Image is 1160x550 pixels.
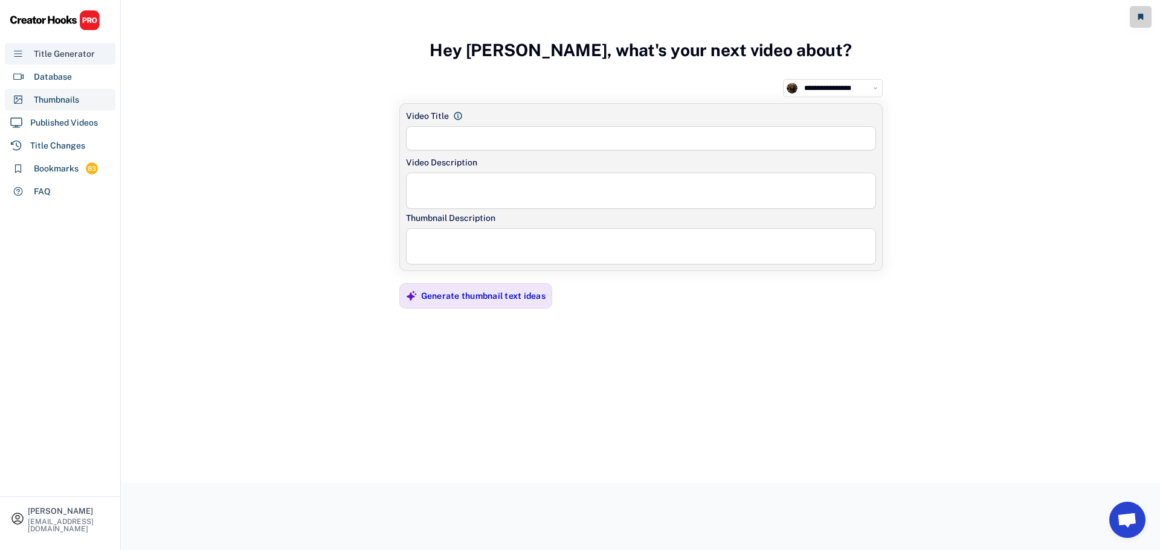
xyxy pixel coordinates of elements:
[406,110,449,123] div: Video Title
[34,185,51,198] div: FAQ
[421,290,546,301] div: Generate thumbnail text ideas
[34,162,79,175] div: Bookmarks
[406,156,876,169] div: Video Description
[430,27,852,73] h3: Hey [PERSON_NAME], what's your next video about?
[86,164,98,174] div: 83
[10,10,100,31] img: CHPRO%20Logo.svg
[787,83,797,94] img: channels4_profile.jpg
[34,48,95,60] div: Title Generator
[30,139,85,152] div: Title Changes
[34,94,79,106] div: Thumbnails
[30,117,98,129] div: Published Videos
[28,507,110,515] div: [PERSON_NAME]
[34,71,72,83] div: Database
[28,518,110,532] div: [EMAIL_ADDRESS][DOMAIN_NAME]
[1109,502,1145,538] a: Open chat
[406,212,876,225] div: Thumbnail Description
